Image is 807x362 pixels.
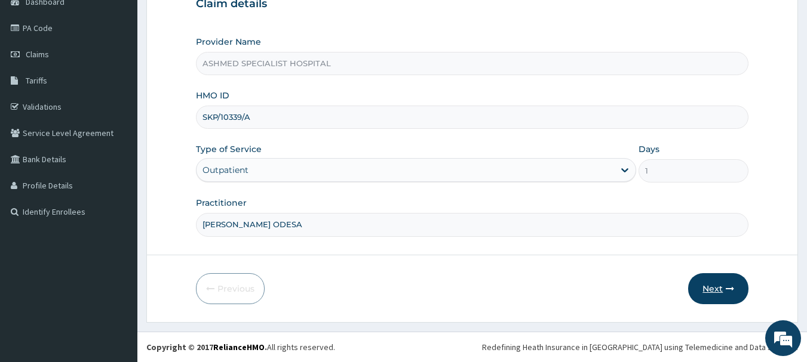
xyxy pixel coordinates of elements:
[196,89,229,101] label: HMO ID
[6,238,228,280] textarea: Type your message and hit 'Enter'
[69,106,165,227] span: We're online!
[196,106,749,129] input: Enter HMO ID
[202,164,248,176] div: Outpatient
[196,36,261,48] label: Provider Name
[137,332,807,362] footer: All rights reserved.
[196,197,247,209] label: Practitioner
[146,342,267,352] strong: Copyright © 2017 .
[196,273,265,304] button: Previous
[196,6,225,35] div: Minimize live chat window
[688,273,748,304] button: Next
[213,342,265,352] a: RelianceHMO
[26,49,49,60] span: Claims
[26,75,47,86] span: Tariffs
[639,143,659,155] label: Days
[482,341,798,353] div: Redefining Heath Insurance in [GEOGRAPHIC_DATA] using Telemedicine and Data Science!
[196,143,262,155] label: Type of Service
[62,67,201,82] div: Chat with us now
[22,60,48,89] img: d_794563401_company_1708531726252_794563401
[196,213,749,236] input: Enter Name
